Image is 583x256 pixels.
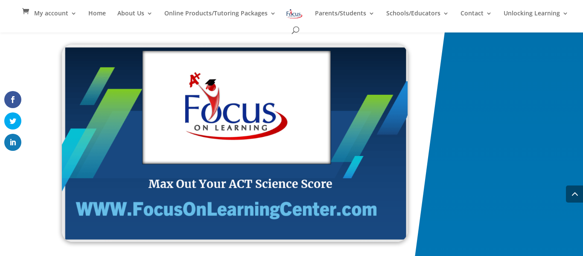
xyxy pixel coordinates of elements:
a: About Us [117,10,153,25]
a: Home [88,10,106,25]
img: Focus on Learning [286,8,303,20]
a: Digital ACT Prep English/Reading Workbook [62,234,408,244]
a: Online Products/Tutoring Packages [164,10,276,25]
a: Unlocking Learning [504,10,568,25]
img: Science Jumpstart Screenshot TPS [62,44,408,242]
a: Contact [461,10,492,25]
a: Schools/Educators [386,10,449,25]
a: My account [34,10,77,25]
a: Parents/Students [315,10,375,25]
